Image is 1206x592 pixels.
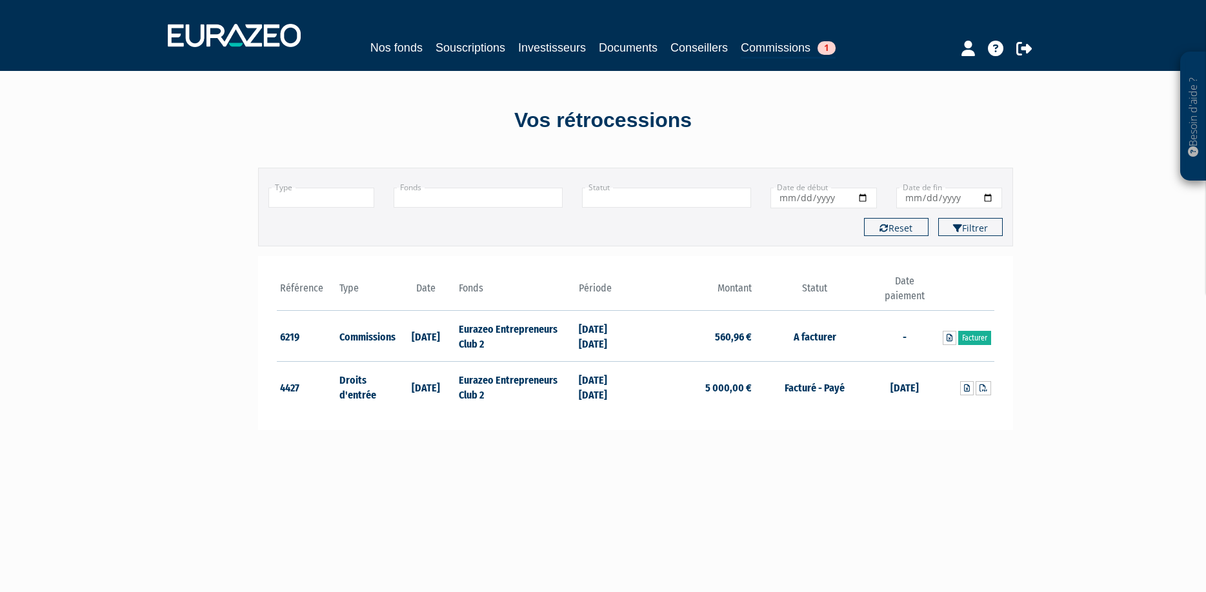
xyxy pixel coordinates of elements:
[370,39,423,57] a: Nos fonds
[755,311,874,362] td: A facturer
[874,311,934,362] td: -
[958,331,991,345] a: Facturer
[874,362,934,412] td: [DATE]
[436,39,505,57] a: Souscriptions
[670,39,728,57] a: Conseillers
[336,311,396,362] td: Commissions
[864,218,929,236] button: Reset
[518,39,586,57] a: Investisseurs
[396,274,456,311] th: Date
[818,41,836,55] span: 1
[236,106,971,135] div: Vos rétrocessions
[456,274,575,311] th: Fonds
[636,362,755,412] td: 5 000,00 €
[755,274,874,311] th: Statut
[576,274,636,311] th: Période
[456,362,575,412] td: Eurazeo Entrepreneurs Club 2
[277,311,337,362] td: 6219
[874,274,934,311] th: Date paiement
[277,274,337,311] th: Référence
[396,311,456,362] td: [DATE]
[456,311,575,362] td: Eurazeo Entrepreneurs Club 2
[755,362,874,412] td: Facturé - Payé
[741,39,836,59] a: Commissions1
[336,274,396,311] th: Type
[277,362,337,412] td: 4427
[599,39,658,57] a: Documents
[336,362,396,412] td: Droits d'entrée
[1186,59,1201,175] p: Besoin d'aide ?
[576,311,636,362] td: [DATE] [DATE]
[168,24,301,47] img: 1732889491-logotype_eurazeo_blanc_rvb.png
[396,362,456,412] td: [DATE]
[636,274,755,311] th: Montant
[636,311,755,362] td: 560,96 €
[938,218,1003,236] button: Filtrer
[576,362,636,412] td: [DATE] [DATE]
